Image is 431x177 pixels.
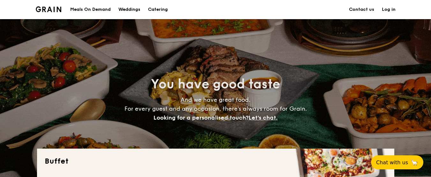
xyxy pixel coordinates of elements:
h2: Buffet [45,156,387,166]
span: Chat with us [376,159,408,166]
button: Chat with us🦙 [371,155,423,169]
a: Logotype [36,6,62,12]
span: 🦙 [411,159,418,166]
span: Let's chat. [249,114,278,121]
img: Grain [36,6,62,12]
